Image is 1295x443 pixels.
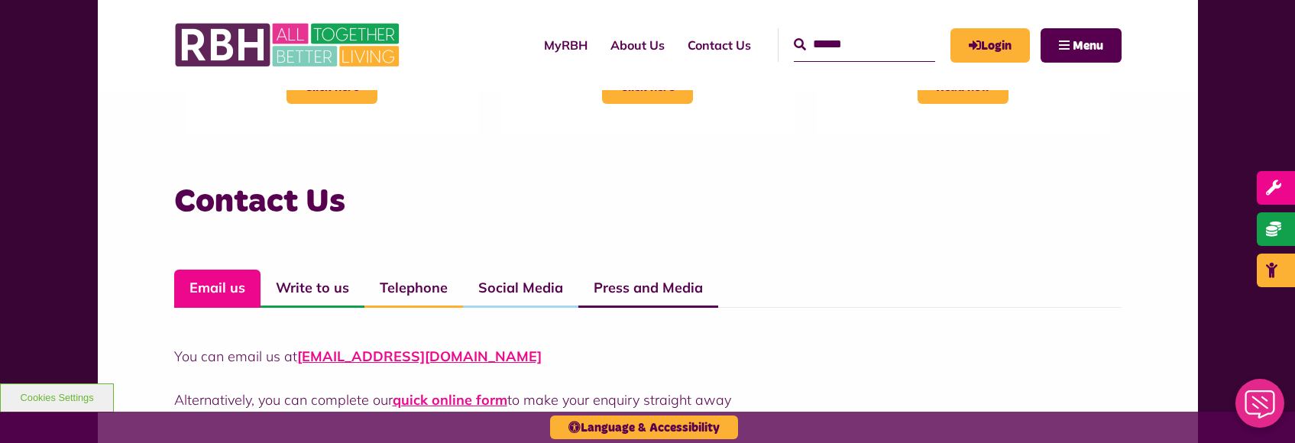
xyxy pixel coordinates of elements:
[174,270,261,308] a: Email us
[533,24,599,66] a: MyRBH
[1073,40,1103,52] span: Menu
[174,15,403,75] img: RBH
[364,270,463,308] a: Telephone
[174,180,1122,224] h3: Contact Us
[1226,374,1295,443] iframe: Netcall Web Assistant for live chat
[297,348,542,365] a: [EMAIL_ADDRESS][DOMAIN_NAME]
[950,28,1030,63] a: MyRBH
[393,391,507,409] a: quick online form
[1041,28,1122,63] button: Navigation
[174,390,1122,410] p: Alternatively, you can complete our to make your enquiry straight away
[174,346,1122,367] p: You can email us at
[463,270,578,308] a: Social Media
[676,24,762,66] a: Contact Us
[550,416,738,439] button: Language & Accessibility
[599,24,676,66] a: About Us
[578,270,718,308] a: Press and Media
[261,270,364,308] a: Write to us
[794,28,935,61] input: Search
